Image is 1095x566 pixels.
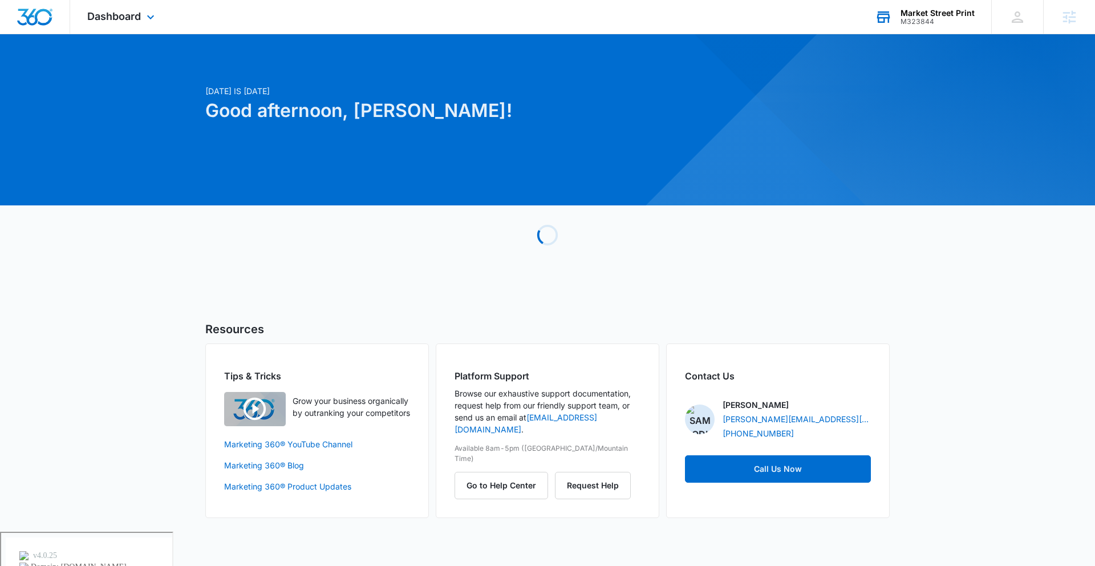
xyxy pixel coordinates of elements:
[685,405,715,434] img: Sam Coduto
[224,438,410,450] a: Marketing 360® YouTube Channel
[32,18,56,27] div: v 4.0.25
[555,472,631,499] button: Request Help
[723,427,794,439] a: [PHONE_NUMBER]
[31,66,40,75] img: tab_domain_overview_orange.svg
[205,85,657,97] p: [DATE] is [DATE]
[224,392,286,426] img: Quick Overview Video
[224,480,410,492] a: Marketing 360® Product Updates
[87,10,141,22] span: Dashboard
[901,18,975,26] div: account id
[723,413,871,425] a: [PERSON_NAME][EMAIL_ADDRESS][PERSON_NAME][DOMAIN_NAME]
[555,480,631,490] a: Request Help
[224,459,410,471] a: Marketing 360® Blog
[293,395,410,419] p: Grow your business organically by outranking your competitors
[113,66,123,75] img: tab_keywords_by_traffic_grey.svg
[901,9,975,18] div: account name
[43,67,102,75] div: Domain Overview
[455,387,640,435] p: Browse our exhaustive support documentation, request help from our friendly support team, or send...
[455,369,640,383] h2: Platform Support
[685,369,871,383] h2: Contact Us
[18,30,27,39] img: website_grey.svg
[30,30,125,39] div: Domain: [DOMAIN_NAME]
[455,443,640,464] p: Available 8am-5pm ([GEOGRAPHIC_DATA]/Mountain Time)
[205,321,890,338] h5: Resources
[18,18,27,27] img: logo_orange.svg
[205,97,657,124] h1: Good afternoon, [PERSON_NAME]!
[455,480,555,490] a: Go to Help Center
[685,455,871,483] a: Call Us Now
[126,67,192,75] div: Keywords by Traffic
[224,369,410,383] h2: Tips & Tricks
[723,399,789,411] p: [PERSON_NAME]
[455,472,548,499] button: Go to Help Center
